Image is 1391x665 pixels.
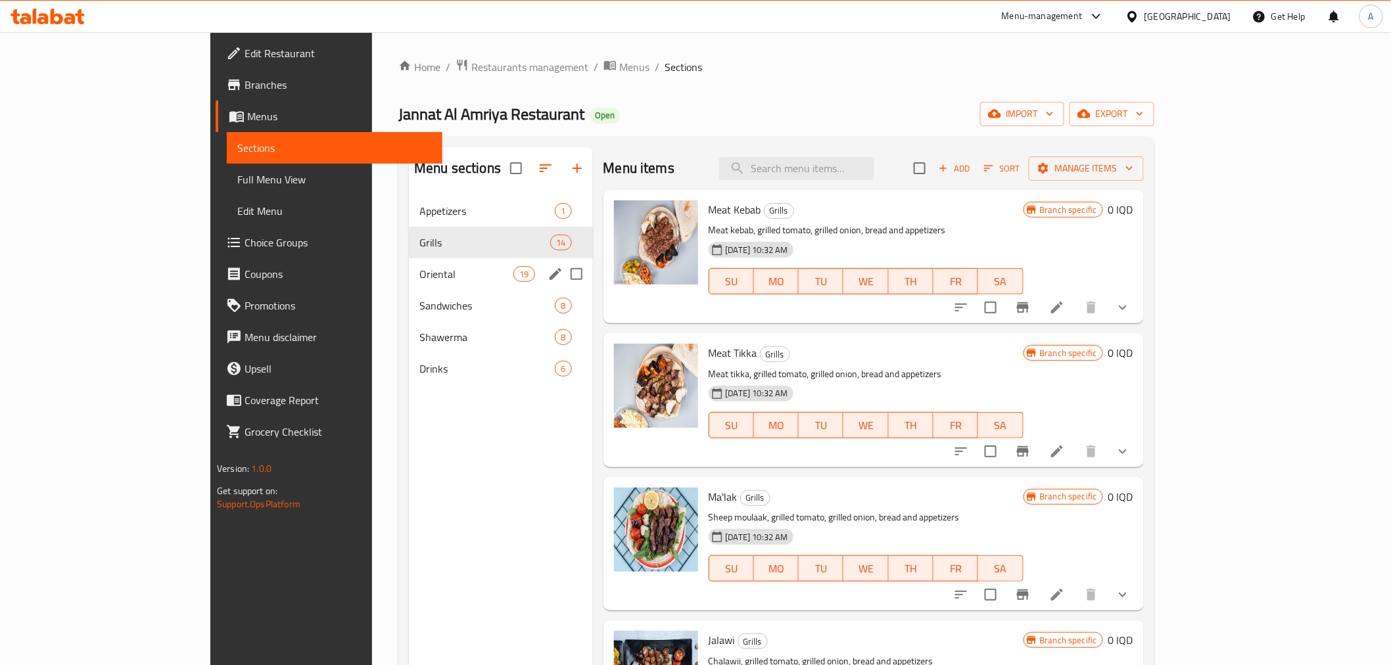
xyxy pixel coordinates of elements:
span: FR [939,416,973,435]
button: edit [546,264,565,284]
span: Sandwiches [419,298,555,313]
nav: breadcrumb [398,58,1154,76]
p: Sheep moulaak, grilled tomato, grilled onion, bread and appetizers [709,509,1024,526]
span: Get support on: [217,482,277,499]
span: FR [939,559,973,578]
a: Edit Menu [227,195,442,227]
button: SA [978,555,1023,582]
span: SU [715,559,749,578]
div: Grills [738,633,768,649]
a: Choice Groups [216,227,442,258]
span: Oriental [419,266,513,282]
div: Appetizers [419,203,555,219]
span: Branch specific [1035,347,1102,359]
div: Grills [740,490,770,506]
span: Sections [237,140,432,156]
button: Manage items [1029,156,1144,181]
div: Menu-management [1002,9,1083,24]
div: Appetizers1 [409,195,592,227]
a: Restaurants management [456,58,588,76]
div: items [513,266,534,282]
div: items [550,235,571,250]
span: 14 [551,237,571,249]
button: show more [1107,579,1139,610]
span: 1.0.0 [252,460,272,477]
h6: 0 IQD [1108,344,1133,362]
h6: 0 IQD [1108,631,1133,649]
a: Full Menu View [227,164,442,195]
span: Branches [245,77,432,93]
button: delete [1075,436,1107,467]
div: [GEOGRAPHIC_DATA] [1144,9,1231,24]
span: 6 [555,363,571,375]
span: Branch specific [1035,204,1102,216]
span: Jalawi [709,630,735,650]
div: Sandwiches8 [409,290,592,321]
img: Meat Tikka [614,344,698,428]
button: delete [1075,579,1107,610]
span: TU [804,559,838,578]
span: Select to update [977,438,1004,465]
p: Meat tikka, grilled tomato, grilled onion, bread and appetizers [709,366,1024,382]
span: Promotions [245,298,432,313]
span: 8 [555,331,571,344]
span: Add [937,161,972,176]
span: Drinks [419,361,555,377]
button: WE [843,555,888,582]
div: Grills [764,203,794,219]
button: TH [889,268,933,294]
span: Grills [765,203,793,218]
span: Manage items [1039,160,1133,177]
span: Select all sections [502,154,530,182]
h2: Menu sections [414,158,501,178]
div: Drinks6 [409,353,592,384]
button: Branch-specific-item [1007,292,1039,323]
div: items [555,298,571,313]
button: SU [709,555,754,582]
span: 8 [555,300,571,312]
div: items [555,329,571,345]
span: Shawerma [419,329,555,345]
button: SA [978,412,1023,438]
span: Ma'lak [709,487,738,507]
span: Grills [761,347,790,362]
a: Edit menu item [1049,300,1065,315]
button: TH [889,555,933,582]
span: Meat Tikka [709,343,757,363]
button: SU [709,268,754,294]
button: sort-choices [945,436,977,467]
div: Grills14 [409,227,592,258]
button: export [1070,102,1154,126]
span: Menus [619,59,649,75]
button: sort-choices [945,579,977,610]
span: A [1369,9,1374,24]
span: SA [983,272,1018,291]
span: SU [715,272,749,291]
span: Sort items [976,158,1029,179]
button: Add [933,158,976,179]
span: Select to update [977,581,1004,608]
span: 19 [514,268,534,281]
button: TU [799,412,843,438]
span: WE [849,272,883,291]
span: Open [590,110,620,121]
span: Coupons [245,266,432,282]
span: Grills [419,235,550,250]
li: / [594,59,598,75]
button: FR [933,268,978,294]
button: FR [933,555,978,582]
h2: Menu items [603,158,675,178]
a: Support.OpsPlatform [217,495,300,513]
a: Menus [603,58,649,76]
a: Menus [216,101,442,132]
span: Restaurants management [471,59,588,75]
span: [DATE] 10:32 AM [720,387,793,400]
button: WE [843,412,888,438]
button: MO [754,555,799,582]
span: import [991,106,1054,122]
span: Grocery Checklist [245,424,432,440]
button: import [980,102,1064,126]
